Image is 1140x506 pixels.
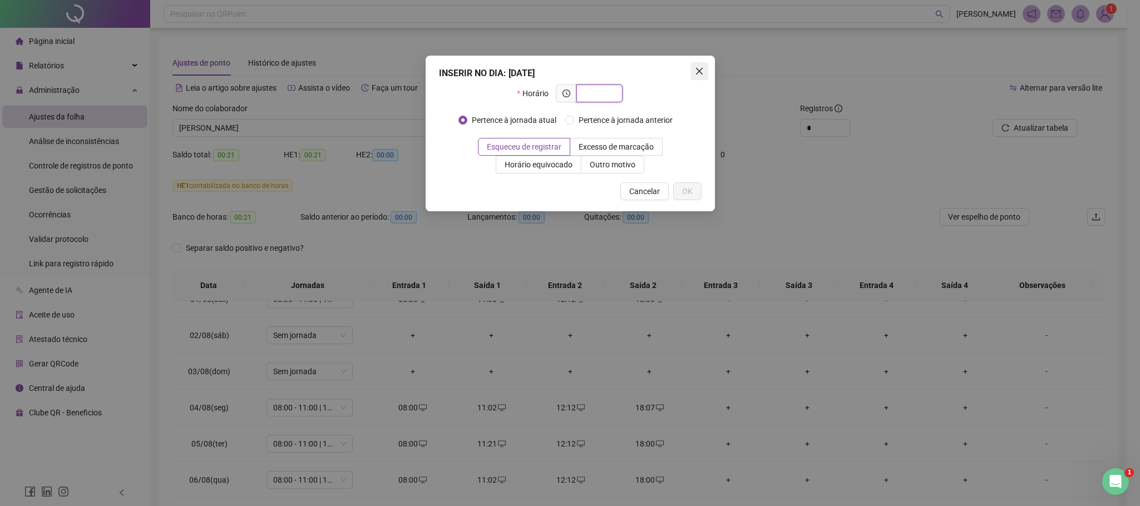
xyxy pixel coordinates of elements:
label: Horário [517,85,556,102]
div: INSERIR NO DIA : [DATE] [439,67,702,80]
iframe: Intercom live chat [1102,468,1129,495]
button: Cancelar [620,182,669,200]
span: Pertence à jornada atual [467,114,561,126]
span: Horário equivocado [505,160,573,169]
button: Close [690,62,708,80]
span: Cancelar [629,185,660,197]
span: close [695,67,704,76]
span: Esqueceu de registrar [487,142,561,151]
span: clock-circle [562,90,570,97]
button: OK [673,182,702,200]
span: Pertence à jornada anterior [574,114,677,126]
span: 1 [1125,468,1134,477]
span: Outro motivo [590,160,635,169]
span: Excesso de marcação [579,142,654,151]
